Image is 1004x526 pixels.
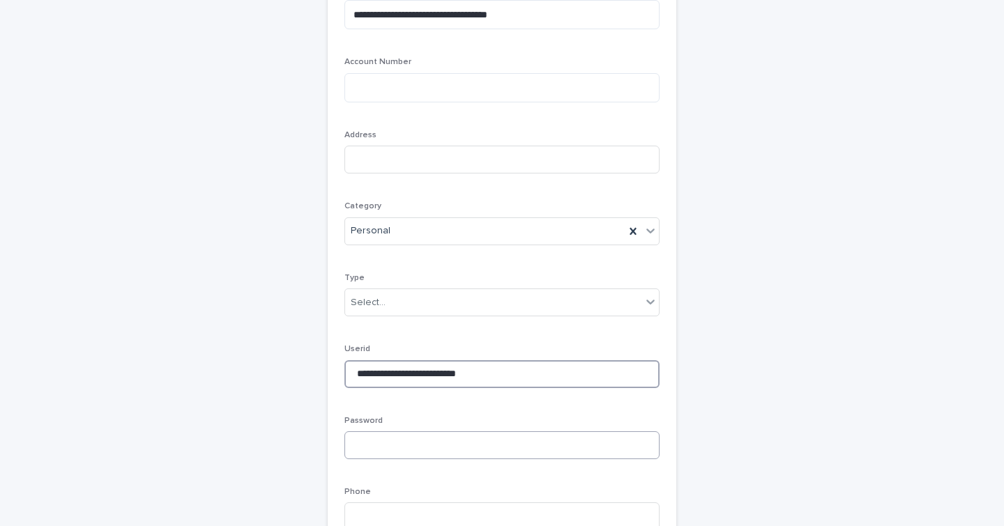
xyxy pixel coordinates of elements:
span: Userid [344,345,370,353]
span: Password [344,417,383,425]
div: Select... [351,295,386,310]
span: Account Number [344,58,411,66]
span: Phone [344,488,371,496]
span: Address [344,131,376,139]
span: Personal [351,224,390,238]
span: Category [344,202,381,210]
span: Type [344,274,365,282]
